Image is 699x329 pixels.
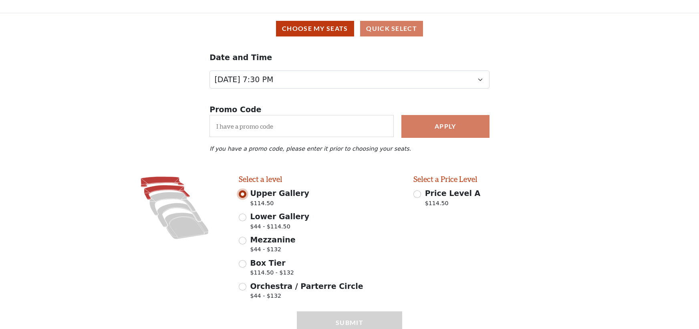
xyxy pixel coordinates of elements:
p: $114.50 [425,199,481,210]
p: Promo Code [209,104,490,115]
span: Box Tier [250,258,285,267]
h2: Select a level [239,175,402,184]
span: $44 - $132 [250,292,363,303]
input: I have a promo code [209,115,393,137]
span: $114.50 - $132 [250,268,294,279]
span: $114.50 [250,199,309,210]
span: Price Level A [425,189,481,198]
button: Choose My Seats [276,21,354,36]
span: $44 - $132 [250,245,295,256]
span: Upper Gallery [250,189,309,198]
p: If you have a promo code, please enter it prior to choosing your seats. [209,145,490,152]
span: $44 - $114.50 [250,222,309,233]
p: Date and Time [209,52,490,63]
span: Lower Gallery [250,212,309,221]
span: Orchestra / Parterre Circle [250,282,363,291]
input: Price Level A [413,190,421,198]
h2: Select a Price Level [413,175,577,184]
span: Mezzanine [250,235,295,244]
